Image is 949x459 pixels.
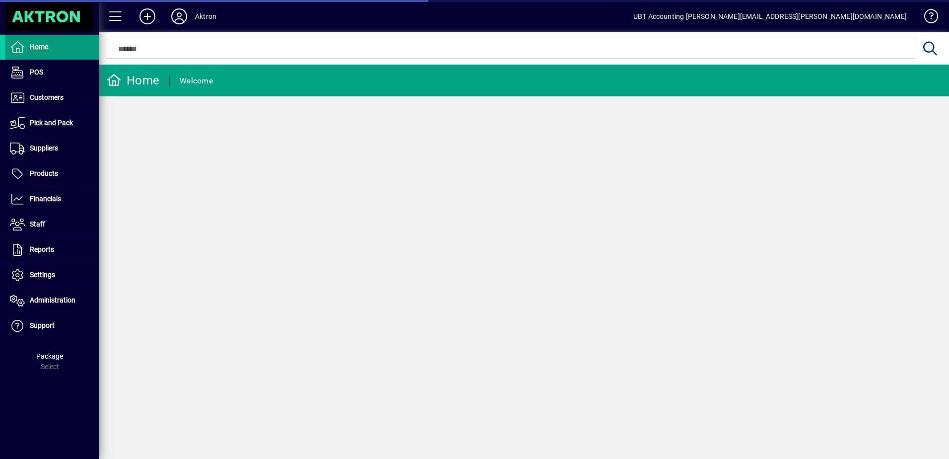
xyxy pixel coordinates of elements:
[633,8,907,24] div: UBT Accounting [PERSON_NAME][EMAIL_ADDRESS][PERSON_NAME][DOMAIN_NAME]
[30,321,55,329] span: Support
[30,68,43,76] span: POS
[5,136,99,161] a: Suppliers
[180,73,213,89] div: Welcome
[5,212,99,237] a: Staff
[132,7,163,25] button: Add
[30,220,45,228] span: Staff
[195,8,216,24] div: Aktron
[5,161,99,186] a: Products
[30,169,58,177] span: Products
[30,271,55,279] span: Settings
[163,7,195,25] button: Profile
[30,195,61,203] span: Financials
[30,93,64,101] span: Customers
[5,187,99,212] a: Financials
[5,60,99,85] a: POS
[30,144,58,152] span: Suppliers
[5,288,99,313] a: Administration
[5,85,99,110] a: Customers
[5,237,99,262] a: Reports
[5,111,99,136] a: Pick and Pack
[5,263,99,288] a: Settings
[36,352,63,360] span: Package
[107,73,159,88] div: Home
[30,119,73,127] span: Pick and Pack
[30,245,54,253] span: Reports
[30,43,48,51] span: Home
[917,2,937,34] a: Knowledge Base
[30,296,75,304] span: Administration
[5,313,99,338] a: Support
